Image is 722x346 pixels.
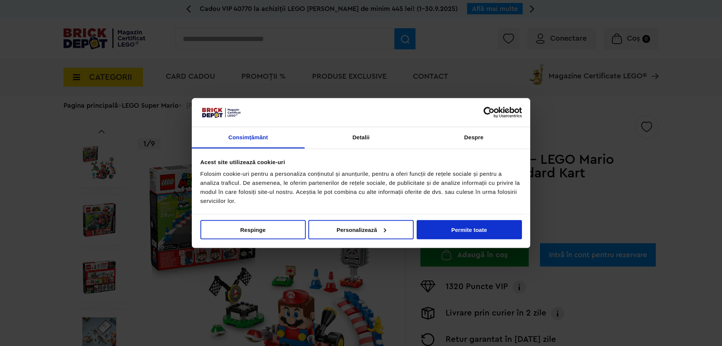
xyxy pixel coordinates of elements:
[308,220,414,239] button: Personalizează
[192,127,305,149] a: Consimțământ
[305,127,417,149] a: Detalii
[417,220,522,239] button: Permite toate
[417,127,530,149] a: Despre
[200,157,522,166] div: Acest site utilizează cookie-uri
[200,220,306,239] button: Respinge
[200,169,522,206] div: Folosim cookie-uri pentru a personaliza conținutul și anunțurile, pentru a oferi funcții de rețel...
[456,107,522,118] a: Usercentrics Cookiebot - opens in a new window
[200,107,242,119] img: siglă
